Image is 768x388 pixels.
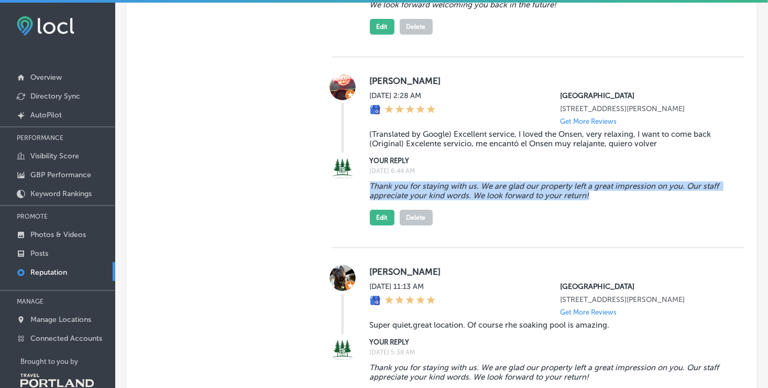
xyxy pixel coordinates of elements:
p: Directory Sync [30,92,80,101]
button: Edit [370,210,394,225]
p: 4901 NE Five Oaks Dr [560,104,728,113]
p: GBP Performance [30,170,91,179]
p: Reputation [30,268,67,277]
label: YOUR REPLY [370,338,728,346]
img: Image [330,337,356,363]
label: [DATE] 11:13 AM [370,282,436,291]
p: Connected Accounts [30,334,102,343]
p: Photos & Videos [30,230,86,239]
label: [DATE] 6:44 AM [370,167,728,175]
p: Visibility Score [30,152,79,160]
blockquote: (Translated by Google) Excellent service, I loved the Onsen, very relaxing, I want to come back (... [370,130,728,148]
blockquote: Super quiet,great location. Of course rhe soaking pool is amazing. [370,320,728,330]
p: Get More Reviews [560,117,617,125]
label: [DATE] 5:38 AM [370,349,728,356]
p: AutoPilot [30,111,62,120]
blockquote: Thank you for staying with us. We are glad our property left a great impression on you. Our staff... [370,363,728,382]
p: Overview [30,73,62,82]
label: YOUR REPLY [370,157,728,165]
label: [PERSON_NAME] [370,266,728,277]
label: [DATE] 2:28 AM [370,91,436,100]
p: Posts [30,249,48,258]
p: Brought to you by [20,358,115,365]
label: [PERSON_NAME] [370,76,728,86]
button: Delete [400,210,433,225]
button: Delete [400,19,433,35]
p: Keyword Rankings [30,189,92,198]
img: Travel Portland [20,374,94,387]
p: Manage Locations [30,315,91,324]
p: Cedartree Hotel [560,91,728,100]
p: 4901 NE Five Oaks Dr [560,295,728,304]
div: 5 Stars [385,104,436,116]
p: Cedartree Hotel [560,282,728,291]
div: 5 Stars [385,295,436,307]
blockquote: Thank you for staying with us. We are glad our property left a great impression on you. Our staff... [370,181,728,200]
img: Image [330,155,356,181]
p: Get More Reviews [560,308,617,316]
img: fda3e92497d09a02dc62c9cd864e3231.png [17,16,74,36]
button: Edit [370,19,394,35]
